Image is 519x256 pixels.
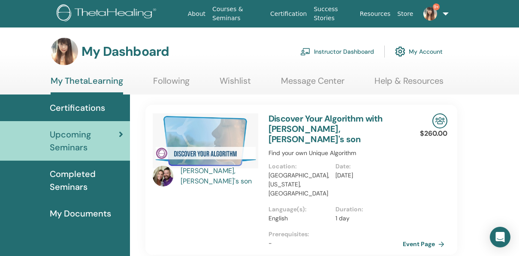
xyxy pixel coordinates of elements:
[335,171,398,180] p: [DATE]
[433,3,440,10] span: 9+
[310,1,356,26] a: Success Stories
[374,76,444,92] a: Help & Resources
[184,6,209,22] a: About
[335,214,398,223] p: 1 day
[269,230,403,239] p: Prerequisites :
[300,42,374,61] a: Instructor Dashboard
[81,44,169,59] h3: My Dashboard
[423,7,437,21] img: default.png
[50,168,123,193] span: Completed Seminars
[209,1,267,26] a: Courses & Seminars
[267,6,310,22] a: Certification
[490,227,510,247] div: Open Intercom Messenger
[281,76,344,92] a: Message Center
[432,113,447,128] img: In-Person Seminar
[50,101,105,114] span: Certifications
[395,42,443,61] a: My Account
[403,238,448,250] a: Event Page
[420,128,447,139] p: $260.00
[269,113,383,145] a: Discover Your Algorithm with [PERSON_NAME], [PERSON_NAME]'s son
[395,44,405,59] img: cog.svg
[50,207,111,220] span: My Documents
[300,48,311,55] img: chalkboard-teacher.svg
[220,76,251,92] a: Wishlist
[269,162,331,171] p: Location :
[394,6,416,22] a: Store
[269,239,403,248] p: -
[153,113,258,168] img: Discover Your Algorithm
[153,166,173,186] img: default.jpg
[269,149,403,158] p: Find your own Unique Algorithm
[51,76,123,94] a: My ThetaLearning
[356,6,394,22] a: Resources
[269,205,331,214] p: Language(s) :
[335,162,398,171] p: Date :
[269,171,331,198] p: [GEOGRAPHIC_DATA], [US_STATE], [GEOGRAPHIC_DATA]
[57,4,159,24] img: logo.png
[51,38,78,65] img: default.png
[181,166,260,186] a: [PERSON_NAME], [PERSON_NAME]'s son
[269,214,331,223] p: English
[153,76,190,92] a: Following
[335,205,398,214] p: Duration :
[50,128,119,154] span: Upcoming Seminars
